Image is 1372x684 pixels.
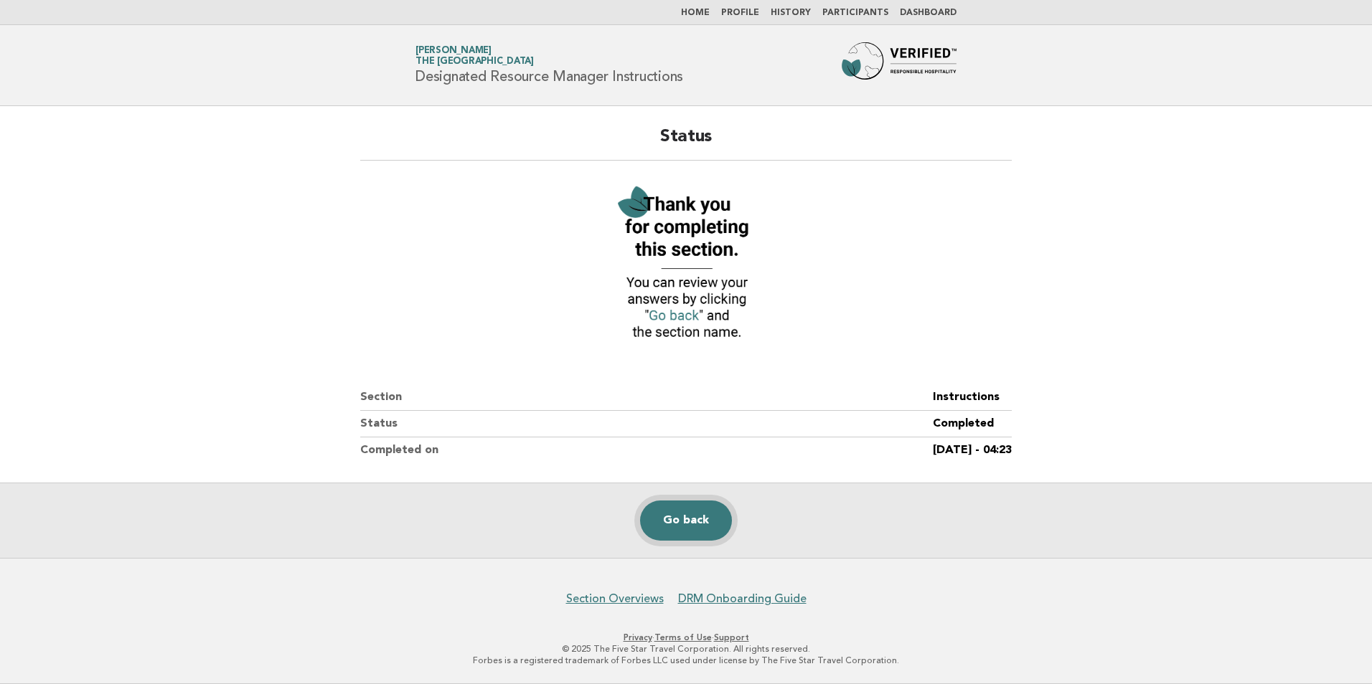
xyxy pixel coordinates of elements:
[624,632,652,642] a: Privacy
[678,592,807,606] a: DRM Onboarding Guide
[721,9,759,17] a: Profile
[640,500,732,541] a: Go back
[247,643,1125,655] p: © 2025 The Five Star Travel Corporation. All rights reserved.
[247,655,1125,666] p: Forbes is a registered trademark of Forbes LLC used under license by The Five Star Travel Corpora...
[714,632,749,642] a: Support
[415,57,534,67] span: The [GEOGRAPHIC_DATA]
[360,384,933,411] dt: Section
[607,178,765,350] img: Verified
[822,9,888,17] a: Participants
[360,125,1012,161] h2: Status
[415,46,534,66] a: [PERSON_NAME]The [GEOGRAPHIC_DATA]
[654,632,712,642] a: Terms of Use
[360,411,933,437] dt: Status
[933,437,1012,463] dd: [DATE] - 04:23
[247,632,1125,643] p: · ·
[771,9,811,17] a: History
[933,411,1012,437] dd: Completed
[681,9,710,17] a: Home
[566,592,664,606] a: Section Overviews
[933,384,1012,411] dd: Instructions
[900,9,957,17] a: Dashboard
[360,437,933,463] dt: Completed on
[842,42,957,88] img: Forbes Travel Guide
[415,47,683,84] h1: Designated Resource Manager Instructions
